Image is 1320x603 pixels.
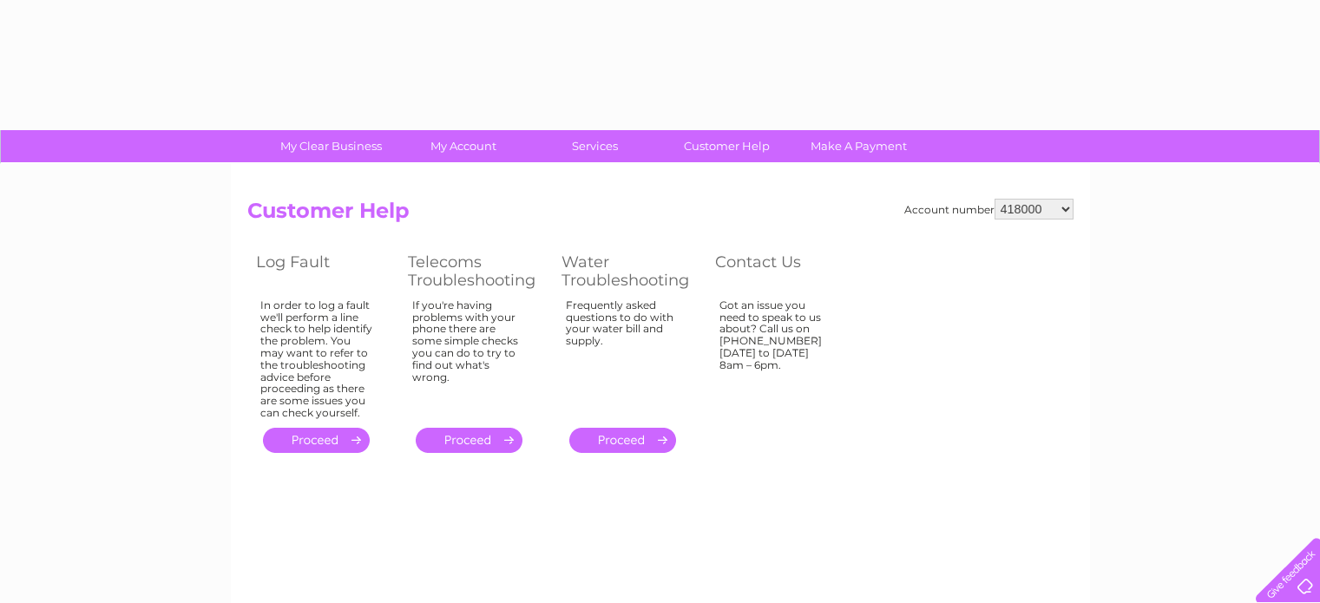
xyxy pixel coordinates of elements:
[399,248,553,294] th: Telecoms Troubleshooting
[904,199,1074,220] div: Account number
[247,248,399,294] th: Log Fault
[655,130,798,162] a: Customer Help
[260,299,373,419] div: In order to log a fault we'll perform a line check to help identify the problem. You may want to ...
[412,299,527,412] div: If you're having problems with your phone there are some simple checks you can do to try to find ...
[569,428,676,453] a: .
[566,299,680,412] div: Frequently asked questions to do with your water bill and supply.
[416,428,522,453] a: .
[259,130,403,162] a: My Clear Business
[787,130,930,162] a: Make A Payment
[247,199,1074,232] h2: Customer Help
[706,248,858,294] th: Contact Us
[391,130,535,162] a: My Account
[719,299,832,412] div: Got an issue you need to speak to us about? Call us on [PHONE_NUMBER] [DATE] to [DATE] 8am – 6pm.
[553,248,706,294] th: Water Troubleshooting
[523,130,667,162] a: Services
[263,428,370,453] a: .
